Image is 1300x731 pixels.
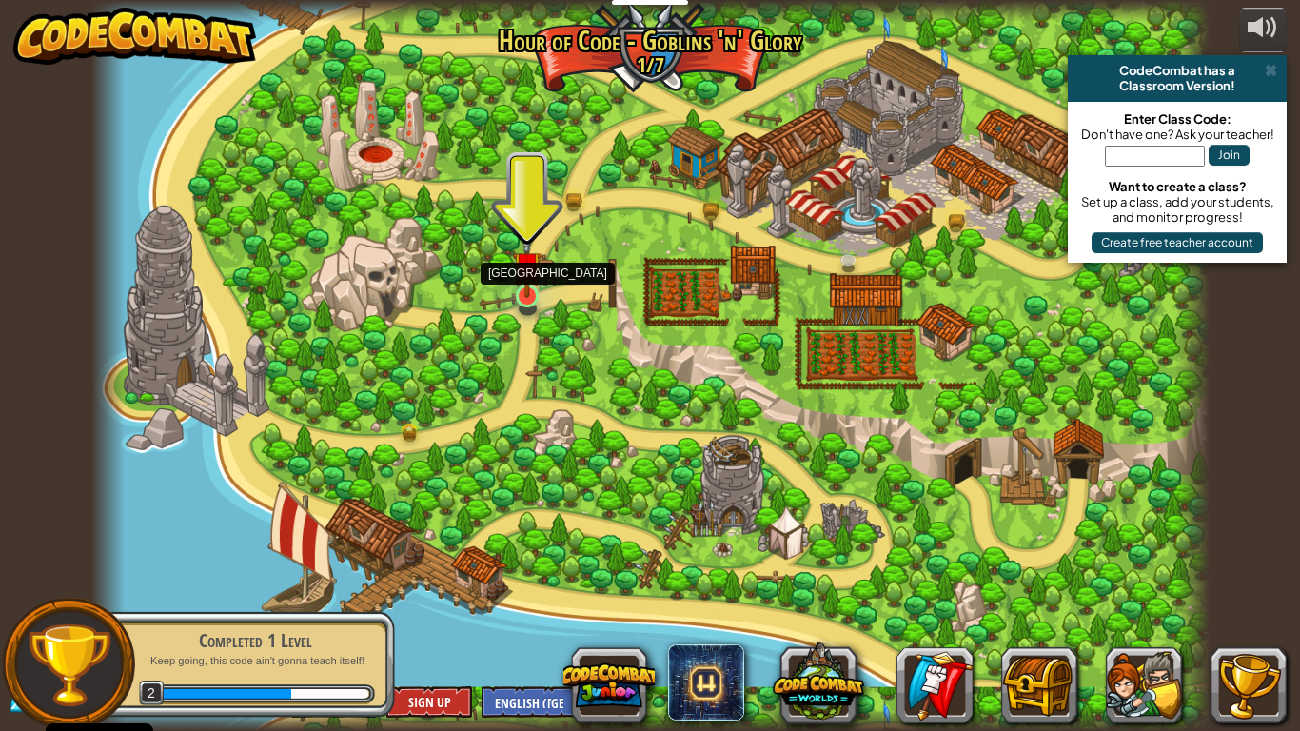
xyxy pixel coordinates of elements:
[1077,111,1277,127] div: Enter Class Code:
[135,627,375,654] div: Completed 1 Level
[1239,8,1287,52] button: Adjust volume
[1077,127,1277,142] div: Don't have one? Ask your teacher!
[513,233,542,298] img: level-banner-unstarted.png
[1077,179,1277,194] div: Want to create a class?
[135,654,375,668] p: Keep going, this code ain't gonna teach itself!
[13,8,257,65] img: CodeCombat - Learn how to code by playing a game
[1077,194,1277,225] div: Set up a class, add your students, and monitor progress!
[1075,78,1279,93] div: Classroom Version!
[1209,145,1250,166] button: Join
[139,681,165,706] span: 2
[386,686,472,718] button: Sign Up
[26,622,112,708] img: trophy.png
[1075,63,1279,78] div: CodeCombat has a
[1092,232,1263,253] button: Create free teacher account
